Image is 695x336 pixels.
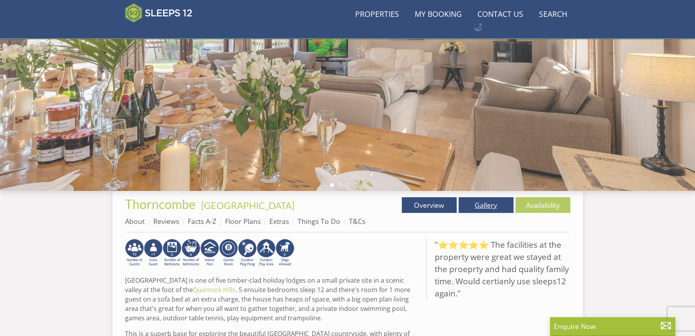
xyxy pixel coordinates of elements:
[515,197,570,213] a: Availability
[125,196,196,212] span: Thorncombe
[198,200,294,211] span: -
[276,239,294,267] img: AD_4nXe3ZEMMYZSnCeK6QA0WFeR0RV6l---ElHmqkEYi0_WcfhtMgpEskfIc8VIOFjLKPTAVdYBfwP5wkTZHMgYhpNyJ6THCM...
[238,239,257,267] img: AD_4nXedYSikxxHOHvwVe1zj-uvhWiDuegjd4HYl2n2bWxGQmKrAZgnJMrbhh58_oki_pZTOANg4PdWvhHYhVneqXfw7gvoLH...
[536,6,570,24] a: Search
[193,285,236,294] a: Quantock Hills
[257,239,276,267] img: AD_4nXfjdDqPkGBf7Vpi6H87bmAUe5GYCbodrAbU4sf37YN55BCjSXGx5ZgBV7Vb9EJZsXiNVuyAiuJUB3WVt-w9eJ0vaBcHg...
[200,239,219,267] img: AD_4nXei2dp4L7_L8OvME76Xy1PUX32_NMHbHVSts-g-ZAVb8bILrMcUKZI2vRNdEqfWP017x6NFeUMZMqnp0JYknAB97-jDN...
[554,321,671,331] p: Enquire Now
[181,239,200,267] img: AD_4nXdxWG_VJzWvdcEgUAXGATx6wR9ALf-b3pO0Wv8JqPQicHBbIur_fycMGrCfvtJxUkL7_dC_Ih2A3VWjPzrEQCT_Y6-em...
[225,216,261,226] a: Floor Plans
[163,239,181,267] img: AD_4nXdbpp640i7IVFfqLTtqWv0Ghs4xmNECk-ef49VdV_vDwaVrQ5kQ5qbfts81iob6kJkelLjJ-SykKD7z1RllkDxiBG08n...
[402,197,457,213] a: Overview
[144,239,163,267] img: AD_4nXcCk2bftbgRsc6Z7ZaCx3AIT_c7zHTPupZQTZJWf-wV2AiEkW4rUmOH9T9u-JzLDS8cG3J_KR3qQxvNOpj4jKaSIvi8l...
[298,216,340,226] a: Things To Do
[475,23,482,30] img: hfpfyWBK5wQHBAGPgDf9c6qAYOxxMAAAAASUVORK5CYII=
[153,216,179,226] a: Reviews
[125,196,198,212] a: Thorncombe
[352,6,402,24] a: Properties
[188,216,216,226] a: Facts A-Z
[201,200,294,211] a: [GEOGRAPHIC_DATA]
[474,23,482,30] div: Call: 01823 665500
[125,3,192,23] img: Sleeps 12
[459,197,514,213] a: Gallery
[125,216,145,226] a: About
[125,276,420,323] p: [GEOGRAPHIC_DATA] is one of five timber-clad holiday lodges on a small private site in a scenic v...
[121,27,203,34] iframe: Customer reviews powered by Trustpilot
[412,6,465,24] a: My Booking
[125,239,144,267] img: AD_4nXeyNBIiEViFqGkFxeZn-WxmRvSobfXIejYCAwY7p4slR9Pvv7uWB8BWWl9Rip2DDgSCjKzq0W1yXMRj2G_chnVa9wg_L...
[269,216,289,226] a: Extras
[426,239,570,300] blockquote: "⭐⭐⭐⭐⭐ The facilities at the property were great we stayed at the proeprty and had quality family...
[219,239,238,267] img: AD_4nXdrZMsjcYNLGsKuA84hRzvIbesVCpXJ0qqnwZoX5ch9Zjv73tWe4fnFRs2gJ9dSiUubhZXckSJX_mqrZBmYExREIfryF...
[474,6,526,24] a: Contact Us
[349,216,365,226] a: T&Cs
